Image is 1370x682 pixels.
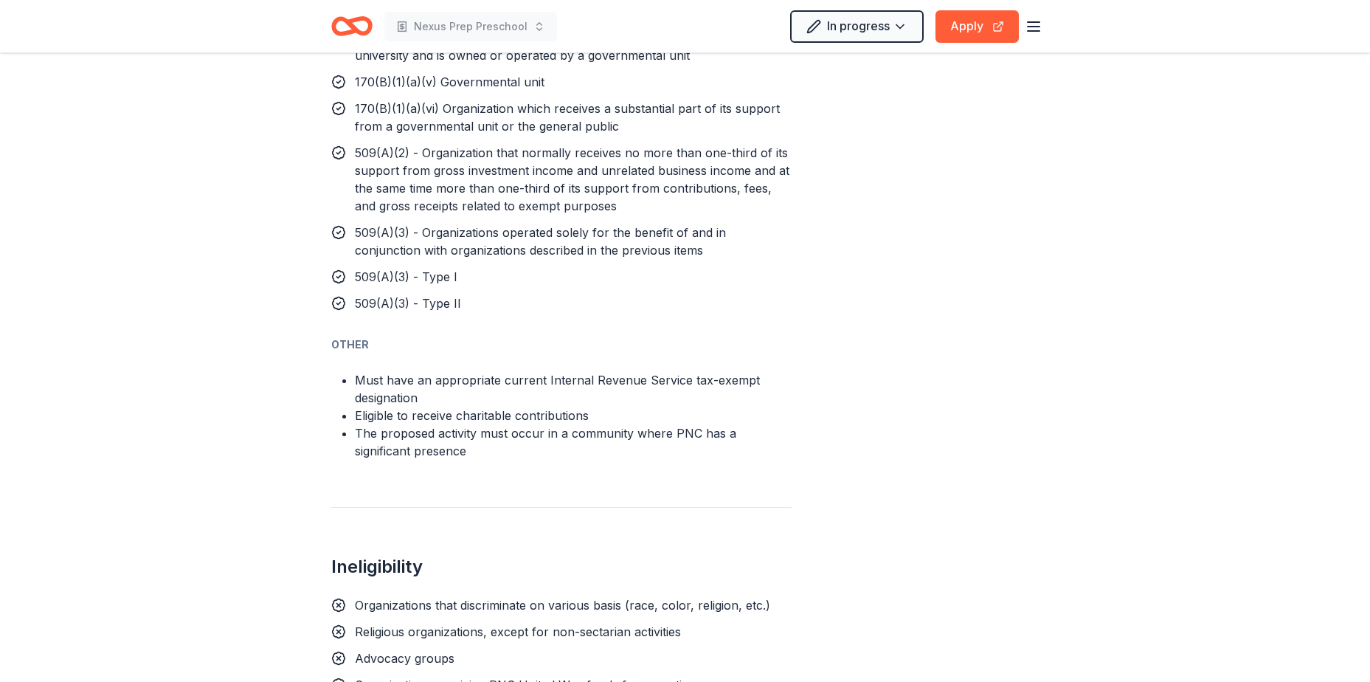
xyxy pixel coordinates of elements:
span: Religious organizations, except for non-sectarian activities [355,624,681,639]
span: Nexus Prep Preschool [414,18,527,35]
li: Eligible to receive charitable contributions [355,407,792,424]
button: Apply [935,10,1019,43]
li: The proposed activity must occur in a community where PNC has a significant presence [355,424,792,460]
span: Organizations that discriminate on various basis (race, color, religion, etc.) [355,598,770,613]
button: In progress [790,10,924,43]
span: 509(A)(3) - Organizations operated solely for the benefit of and in conjunction with organization... [355,225,726,258]
div: Other [331,336,792,354]
span: 170(B)(1)(a)(vi) Organization which receives a substantial part of its support from a governmenta... [355,101,780,134]
a: Home [331,9,373,44]
span: 509(A)(2) - Organization that normally receives no more than one-third of its support from gross ... [355,145,789,213]
span: Advocacy groups [355,651,454,666]
h2: Ineligibility [331,555,792,579]
button: Nexus Prep Preschool [384,12,557,41]
li: Must have an appropriate current Internal Revenue Service tax-exempt designation [355,371,792,407]
span: 509(A)(3) - Type I [355,269,457,284]
span: 509(A)(3) - Type II [355,296,461,311]
span: 170(B)(1)(a)(v) Governmental unit [355,75,544,89]
span: In progress [827,16,890,35]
